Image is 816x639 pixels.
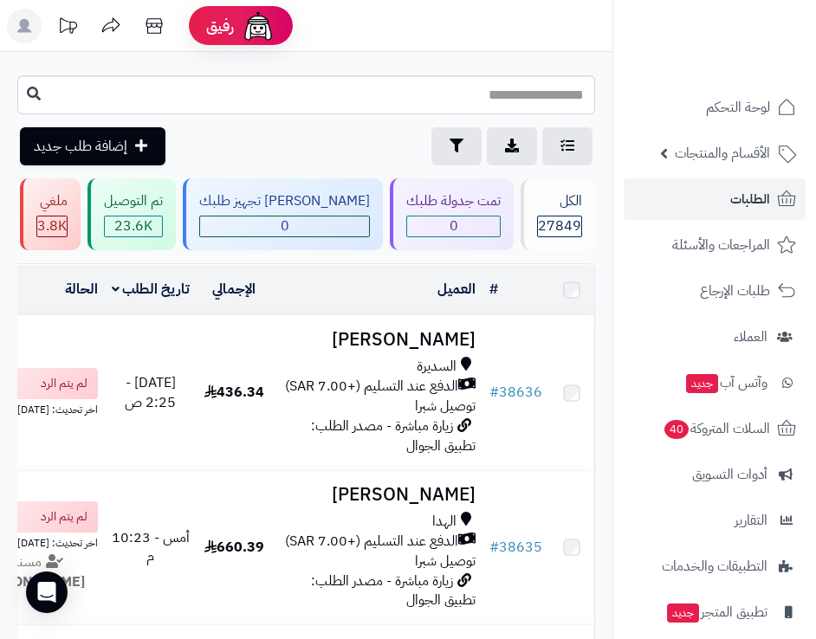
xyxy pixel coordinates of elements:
a: #38635 [489,537,542,558]
a: تم التوصيل 23.6K [84,178,179,250]
a: المراجعات والأسئلة [624,224,806,266]
a: الطلبات [624,178,806,220]
span: لم يتم الرد [41,508,87,526]
span: 27849 [538,216,581,236]
span: الدفع عند التسليم (+7.00 SAR) [285,532,458,552]
span: إضافة طلب جديد [34,136,127,157]
span: [DATE] - 2:25 ص [125,372,176,413]
h3: [PERSON_NAME] [278,485,476,505]
span: جديد [667,603,699,623]
h3: [PERSON_NAME] [278,330,476,350]
span: توصيل شبرا [415,396,476,416]
a: الإجمالي [212,279,256,300]
a: طلبات الإرجاع [624,270,806,312]
span: لوحة التحكم [706,95,770,119]
div: 23627 [105,216,162,236]
a: ملغي 3.8K [16,178,84,250]
a: الحالة [65,279,98,300]
div: الكل [537,191,582,211]
span: وآتس آب [684,371,767,395]
span: 0 [200,216,369,236]
span: الأقسام والمنتجات [675,141,770,165]
img: ai-face.png [241,9,275,43]
div: Open Intercom Messenger [26,571,68,613]
span: رفيق [206,16,234,36]
span: العملاء [734,325,767,349]
a: السلات المتروكة40 [624,408,806,449]
span: السلات المتروكة [663,416,770,441]
a: تطبيق المتجرجديد [624,591,806,633]
a: العملاء [624,316,806,358]
a: العميل [437,279,476,300]
span: توصيل شبرا [415,551,476,571]
span: الدفع عند التسليم (+7.00 SAR) [285,377,458,397]
a: الكل27849 [517,178,599,250]
span: 40 [664,420,689,439]
a: إضافة طلب جديد [20,127,165,165]
div: تمت جدولة طلبك [406,191,501,211]
div: [PERSON_NAME] تجهيز طلبك [199,191,370,211]
a: تمت جدولة طلبك 0 [386,178,517,250]
span: لم يتم الرد [41,375,87,392]
span: جديد [686,374,718,393]
a: #38636 [489,382,542,403]
span: طلبات الإرجاع [700,279,770,303]
a: التقارير [624,500,806,541]
span: 0 [407,216,500,236]
a: تاريخ الطلب [112,279,191,300]
img: logo-2.png [698,43,800,80]
span: أمس - 10:23 م [112,527,190,568]
span: التطبيقات والخدمات [662,554,767,578]
span: 3.8K [37,216,67,236]
div: 3845 [37,216,67,236]
span: الطلبات [730,187,770,211]
a: التطبيقات والخدمات [624,545,806,587]
span: أدوات التسويق [692,462,767,487]
a: أدوات التسويق [624,454,806,495]
span: تطبيق المتجر [665,600,767,624]
span: # [489,537,499,558]
span: زيارة مباشرة - مصدر الطلب: تطبيق الجوال [311,571,476,611]
div: تم التوصيل [104,191,163,211]
a: # [489,279,498,300]
a: [PERSON_NAME] تجهيز طلبك 0 [179,178,386,250]
div: ملغي [36,191,68,211]
span: المراجعات والأسئلة [672,233,770,257]
span: السديرة [417,357,457,377]
a: وآتس آبجديد [624,362,806,403]
span: 436.34 [204,382,264,403]
span: الهدا [432,512,457,532]
span: # [489,382,499,403]
span: 23.6K [105,216,162,236]
a: تحديثات المنصة [46,9,89,48]
span: زيارة مباشرة - مصدر الطلب: تطبيق الجوال [311,416,476,456]
span: 660.39 [204,537,264,558]
span: التقارير [735,508,767,532]
a: لوحة التحكم [624,87,806,128]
